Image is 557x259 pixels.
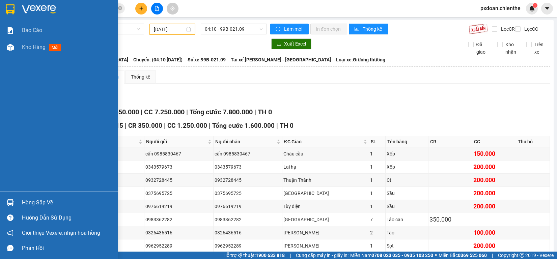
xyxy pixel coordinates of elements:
[215,216,281,223] div: 0983362282
[283,150,368,157] div: Châu cầu
[170,6,175,11] span: aim
[296,252,349,259] span: Cung cấp máy in - giấy in:
[387,242,427,250] div: Sọt
[215,176,281,184] div: 0932728445
[215,163,281,171] div: 0343579673
[118,6,122,10] span: close-circle
[256,253,285,258] strong: 1900 633 818
[49,44,61,51] span: mới
[22,213,113,223] div: Hướng dẫn sử dụng
[141,108,142,116] span: |
[146,138,206,145] span: Người gửi
[516,136,550,147] th: Thu hộ
[205,24,263,34] span: 04:10 - 99B-021.09
[223,252,285,259] span: Hỗ trợ kỹ thuật:
[370,176,384,184] div: 1
[283,190,368,197] div: [GEOGRAPHIC_DATA]
[522,25,539,33] span: Lọc CC
[387,150,427,157] div: Xốp
[284,40,306,48] span: Xuất Excel
[370,242,384,250] div: 1
[145,190,212,197] div: 0375695725
[469,24,488,34] img: 9k=
[145,203,212,210] div: 0976619219
[283,163,368,171] div: Lai hạ
[336,56,385,63] span: Loại xe: Giường thường
[125,122,127,129] span: |
[7,27,14,34] img: solution-icon
[215,242,281,250] div: 0962952289
[283,176,368,184] div: Thuận Thành
[284,25,303,33] span: Làm mới
[6,4,15,15] img: logo-vxr
[188,56,226,63] span: Số xe: 99B-021.09
[133,56,183,63] span: Chuyến: (04:10 [DATE])
[387,176,427,184] div: Ct
[370,216,384,223] div: 7
[474,41,492,56] span: Đã giao
[145,216,212,223] div: 0983362282
[280,122,294,129] span: TH 0
[283,216,368,223] div: [GEOGRAPHIC_DATA]
[492,252,493,259] span: |
[22,44,46,50] span: Kho hàng
[439,252,487,259] span: Miền Bắc
[387,216,427,223] div: Táo can
[520,253,524,258] span: copyright
[473,202,515,211] div: 200.000
[215,150,281,157] div: cẩn 0985830467
[139,6,144,11] span: plus
[212,122,275,129] span: Tổng cước 1.600.000
[118,5,122,12] span: close-circle
[370,150,384,157] div: 1
[370,203,384,210] div: 1
[350,252,433,259] span: Miền Nam
[310,24,347,34] button: In đơn chọn
[369,136,386,147] th: SL
[532,41,550,56] span: Trên xe
[276,122,278,129] span: |
[131,73,150,81] div: Thống kê
[473,241,515,251] div: 200.000
[290,252,291,259] span: |
[22,26,42,34] span: Báo cáo
[503,41,521,56] span: Kho nhận
[22,229,100,237] span: Giới thiệu Vexere, nhận hoa hồng
[135,3,147,15] button: plus
[387,203,427,210] div: Sầu
[370,163,384,171] div: 1
[458,253,487,258] strong: 0369 525 060
[370,190,384,197] div: 1
[472,136,516,147] th: CC
[7,214,13,221] span: question-circle
[428,136,472,147] th: CR
[541,3,553,15] button: caret-down
[349,24,388,34] button: bar-chartThống kê
[151,3,163,15] button: file-add
[215,190,281,197] div: 0375695725
[435,254,437,257] span: ⚪️
[155,6,159,11] span: file-add
[7,44,14,51] img: warehouse-icon
[22,198,113,208] div: Hàng sắp về
[254,108,256,116] span: |
[473,189,515,198] div: 200.000
[276,27,281,32] span: sync
[7,199,14,206] img: warehouse-icon
[283,229,368,236] div: [PERSON_NAME]
[370,229,384,236] div: 2
[283,203,368,210] div: Tùy điện
[215,229,281,236] div: 0326436516
[473,162,515,172] div: 200.000
[544,5,550,11] span: caret-down
[258,108,272,116] span: TH 0
[387,229,427,236] div: Táo
[498,25,516,33] span: Lọc CR
[270,24,309,34] button: syncLàm mới
[387,163,427,171] div: Xốp
[533,3,537,8] sup: 1
[475,4,526,12] span: pxdoan.chienthe
[7,245,13,251] span: message
[277,41,281,47] span: download
[534,3,536,8] span: 1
